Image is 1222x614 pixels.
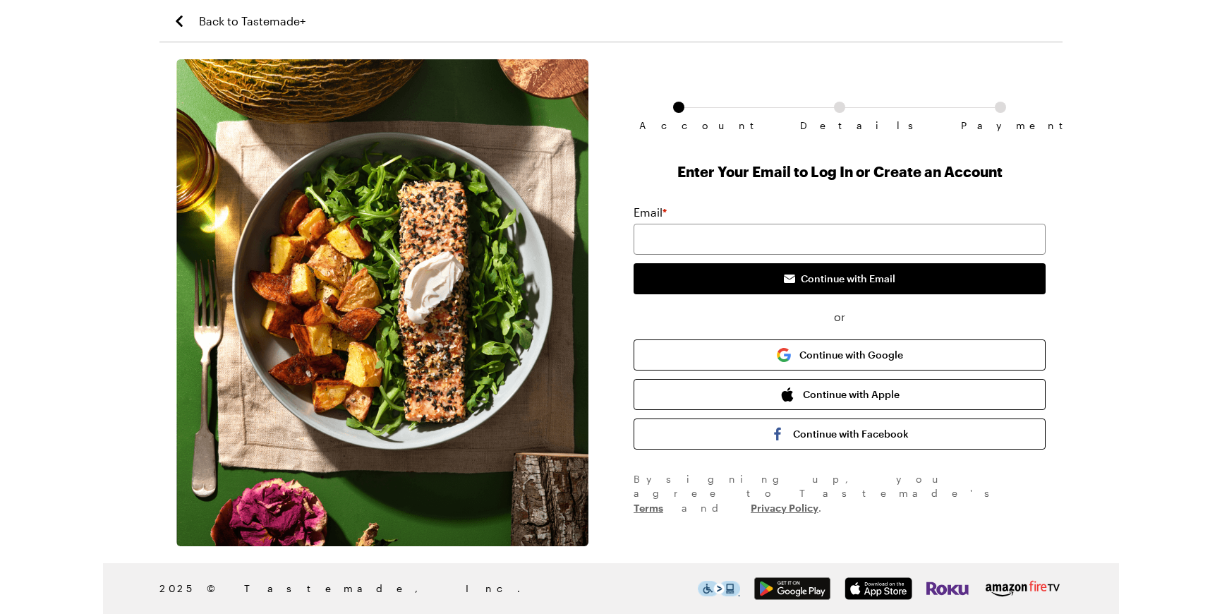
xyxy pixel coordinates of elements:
[751,500,818,514] a: Privacy Policy
[634,162,1046,181] h1: Enter Your Email to Log In or Create an Account
[845,577,912,600] img: App Store
[801,272,895,286] span: Continue with Email
[634,339,1046,371] button: Continue with Google
[634,263,1046,294] button: Continue with Email
[754,577,830,600] img: Google Play
[634,102,1046,120] ol: Subscription checkout form navigation
[634,308,1046,325] span: or
[639,120,718,131] span: Account
[199,13,305,30] span: Back to Tastemade+
[698,581,740,596] img: This icon serves as a link to download the Level Access assistive technology app for individuals ...
[634,419,1046,450] button: Continue with Facebook
[634,204,667,221] label: Email
[634,379,1046,410] button: Continue with Apple
[634,472,1046,515] div: By signing up , you agree to Tastemade's and .
[800,120,879,131] span: Details
[634,500,663,514] a: Terms
[926,577,969,600] img: Roku
[983,577,1063,600] img: Amazon Fire TV
[159,581,698,596] span: 2025 © Tastemade, Inc.
[961,120,1040,131] span: Payment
